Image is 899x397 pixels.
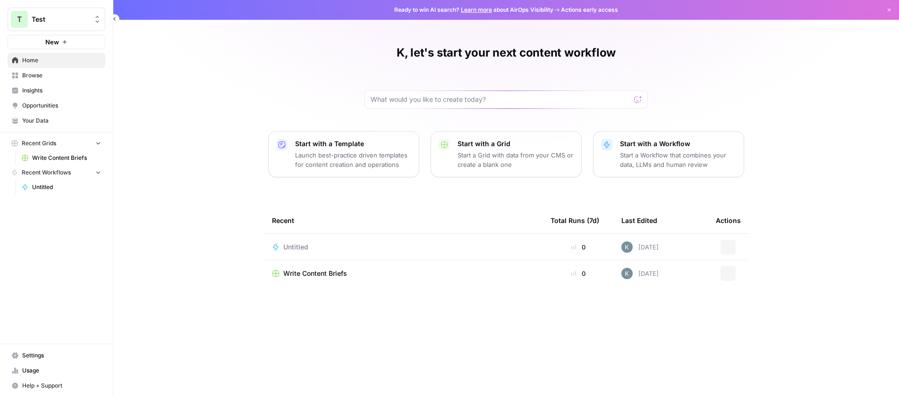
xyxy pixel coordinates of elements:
a: Home [8,53,105,68]
button: Workspace: Test [8,8,105,31]
a: Learn more [461,6,492,13]
div: 0 [551,242,606,252]
span: Recent Grids [22,139,56,148]
h1: K, let's start your next content workflow [397,45,616,60]
div: Recent [272,207,535,233]
p: Launch best-practice driven templates for content creation and operations [295,150,411,169]
span: T [17,14,22,25]
div: Total Runs (7d) [551,207,599,233]
span: Write Content Briefs [283,269,347,278]
span: Insights [22,86,101,95]
a: Untitled [272,242,535,252]
span: Test [32,15,89,24]
img: 18o7o5qs401bp0l3tquqobrwzjup [621,268,633,279]
span: Ready to win AI search? about AirOps Visibility [394,6,553,14]
a: Insights [8,83,105,98]
div: 0 [551,269,606,278]
button: Start with a WorkflowStart a Workflow that combines your data, LLMs and human review [593,131,744,177]
a: Browse [8,68,105,83]
a: Usage [8,363,105,378]
span: Recent Workflows [22,168,71,177]
a: Settings [8,348,105,363]
div: Actions [716,207,741,233]
a: Write Content Briefs [272,269,535,278]
span: Opportunities [22,101,101,110]
button: Start with a GridStart a Grid with data from your CMS or create a blank one [431,131,582,177]
span: Untitled [283,242,308,252]
div: [DATE] [621,241,659,253]
span: Usage [22,366,101,375]
button: Help + Support [8,378,105,393]
a: Write Content Briefs [17,150,105,165]
button: Start with a TemplateLaunch best-practice driven templates for content creation and operations [268,131,419,177]
a: Your Data [8,113,105,128]
input: What would you like to create today? [371,95,630,104]
button: New [8,35,105,49]
p: Start with a Workflow [620,139,736,149]
button: Recent Workflows [8,165,105,180]
img: 18o7o5qs401bp0l3tquqobrwzjup [621,241,633,253]
span: Actions early access [561,6,618,14]
span: Your Data [22,116,101,125]
a: Opportunities [8,98,105,113]
span: Home [22,56,101,65]
p: Start with a Grid [458,139,574,149]
p: Start a Workflow that combines your data, LLMs and human review [620,150,736,169]
p: Start with a Template [295,139,411,149]
span: Settings [22,351,101,360]
span: New [45,37,59,47]
button: Recent Grids [8,136,105,150]
span: Browse [22,71,101,80]
span: Write Content Briefs [32,154,101,162]
span: Help + Support [22,381,101,390]
a: Untitled [17,180,105,195]
span: Untitled [32,183,101,191]
div: [DATE] [621,268,659,279]
div: Last Edited [621,207,657,233]
p: Start a Grid with data from your CMS or create a blank one [458,150,574,169]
